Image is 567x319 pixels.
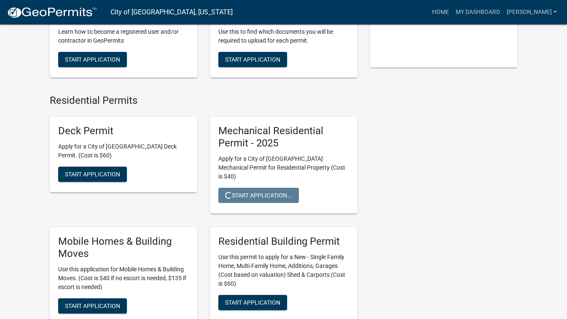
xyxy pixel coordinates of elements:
button: Start Application [218,295,287,310]
button: Start Application... [218,188,299,203]
p: Learn how to become a registered user and/or contractor in GeoPermits [58,27,189,45]
p: Apply for a City of [GEOGRAPHIC_DATA] Deck Permit. (Cost is $60) [58,142,189,160]
button: Start Application [218,52,287,67]
a: My Dashboard [452,4,503,20]
span: Start Application [225,299,280,305]
h5: Residential Building Permit [218,235,349,248]
span: Start Application [65,171,120,178]
span: Start Application... [225,192,292,199]
p: Use this to find which documents you will be required to upload for each permit. [218,27,349,45]
h4: Residential Permits [50,95,357,107]
p: Use this application for Mobile Homes & Building Moves. (Cost is $40 if no escort is needed, $135... [58,265,189,292]
h5: Mobile Homes & Building Moves [58,235,189,260]
span: Start Application [225,56,280,62]
h5: Deck Permit [58,125,189,137]
span: Start Application [65,302,120,309]
a: [PERSON_NAME] [503,4,560,20]
span: Start Application [65,56,120,62]
button: Start Application [58,167,127,182]
a: City of [GEOGRAPHIC_DATA], [US_STATE] [110,5,233,19]
button: Start Application [58,298,127,314]
p: Use this permit to apply for a New - Single Family Home, Multi-Family Home, Additions, Garages (C... [218,253,349,288]
p: Apply for a City of [GEOGRAPHIC_DATA] Mechanical Permit for Residential Property (Cost is $40) [218,154,349,181]
button: Start Application [58,52,127,67]
h5: Mechanical Residential Permit - 2025 [218,125,349,149]
a: Home [429,4,452,20]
